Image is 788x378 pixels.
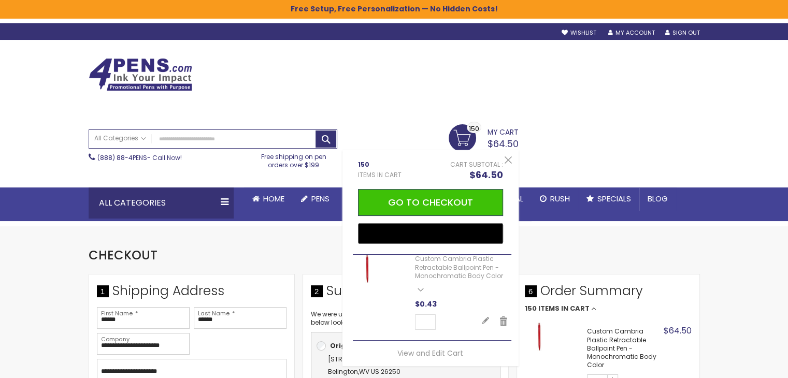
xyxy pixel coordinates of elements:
a: Rush [532,187,578,210]
a: Wishlist [561,29,596,37]
b: Original Address [330,341,389,350]
strong: Custom Cambria Plastic Retractable Ballpoint Pen - Monochromatic Body Color [587,327,661,369]
span: $64.50 [488,137,519,150]
span: Items in Cart [358,171,402,179]
a: Pencils [338,187,394,210]
div: All Categories [89,187,234,219]
a: View and Edit Cart [397,348,463,358]
div: , [317,353,495,378]
span: Belington [328,367,358,376]
a: Home [244,187,293,210]
span: Items in Cart [538,305,590,312]
a: My Account [608,29,654,37]
span: Pens [311,193,329,204]
img: Custom Cambria Plastic Retractable Ballpoint Pen - Monochromatic Body Color-Red [525,323,553,351]
span: - Call Now! [97,153,182,162]
p: We were unable to validate your address. If the address below looks correct, feel free to continue. [311,310,500,327]
span: Checkout [89,246,157,264]
div: Free shipping on pen orders over $199 [250,149,337,169]
div: Suggested Addresses [311,282,500,305]
span: WV [359,367,369,376]
a: Specials [578,187,639,210]
span: Specials [597,193,631,204]
span: Cart Subtotal [450,160,500,169]
span: $0.43 [415,299,437,309]
span: Order Summary [525,282,692,305]
a: $64.50 150 [449,124,519,150]
span: Home [263,193,284,204]
img: 4Pens Custom Pens and Promotional Products [89,58,192,91]
span: [STREET_ADDRESS] [328,355,388,364]
span: 26250 [381,367,400,376]
button: Buy with GPay [358,223,503,244]
button: Go to Checkout [358,189,503,216]
span: Blog [648,193,668,204]
span: $64.50 [664,325,692,337]
a: Pens [293,187,338,210]
span: 150 [525,305,537,312]
span: All Categories [94,134,146,142]
img: Custom Cambria Plastic Retractable Ballpoint Pen - Monochromatic Body Color-Red [353,255,381,283]
a: Blog [639,187,676,210]
a: Custom Cambria Plastic Retractable Ballpoint Pen - Monochromatic Body Color [415,254,503,280]
a: All Categories [89,130,151,147]
span: 150 [469,124,479,134]
span: US [371,367,379,376]
a: Sign Out [665,29,699,37]
span: Rush [550,193,570,204]
div: Shipping Address [97,282,286,305]
span: 150 [358,161,402,169]
a: (888) 88-4PENS [97,153,147,162]
span: $64.50 [469,168,503,181]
